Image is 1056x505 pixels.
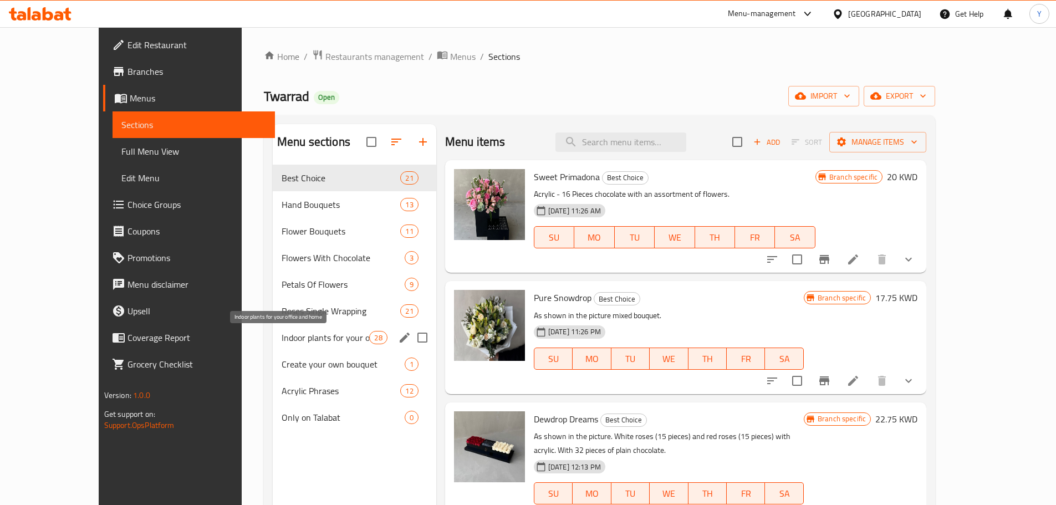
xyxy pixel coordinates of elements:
button: WE [655,226,695,248]
span: 9 [405,279,418,290]
span: SA [769,486,799,502]
button: TH [695,226,735,248]
button: SU [534,348,573,370]
div: Acrylic Phrases [282,384,401,397]
a: Edit menu item [846,374,860,387]
span: Roses Single Wrapping [282,304,401,318]
div: items [405,411,419,424]
span: Pure Snowdrop [534,289,591,306]
button: Manage items [829,132,926,152]
span: Only on Talabat [282,411,405,424]
nav: breadcrumb [264,49,935,64]
div: Best Choice21 [273,165,436,191]
a: Full Menu View [113,138,275,165]
span: Dewdrop Dreams [534,411,598,427]
div: Best Choice [602,171,649,185]
div: Indoor plants for your office and home28edit [273,324,436,351]
div: items [400,304,418,318]
img: Sweet Primadona [454,169,525,240]
span: Indoor plants for your office and home [282,331,370,344]
span: Create your own bouquet [282,358,405,371]
div: items [400,225,418,238]
div: Menu-management [728,7,796,21]
div: Flowers With Chocolate [282,251,405,264]
span: Twarrad [264,84,309,109]
span: Best Choice [603,171,648,184]
p: Acrylic - 16 Pieces chocolate with an assortment of flowers. [534,187,815,201]
a: Branches [103,58,275,85]
a: Edit Restaurant [103,32,275,58]
span: 3 [405,253,418,263]
span: Hand Bouquets [282,198,401,211]
button: TU [611,348,650,370]
span: TH [693,351,722,367]
button: MO [573,348,611,370]
button: FR [735,226,775,248]
button: sort-choices [759,246,785,273]
div: Best Choice [600,414,647,427]
span: Menus [130,91,266,105]
span: Sort sections [383,129,410,155]
div: items [405,251,419,264]
div: Flower Bouquets11 [273,218,436,244]
span: Menus [450,50,476,63]
button: FR [727,348,765,370]
span: 21 [401,173,417,183]
svg: Show Choices [902,374,915,387]
a: Coverage Report [103,324,275,351]
span: TU [616,351,645,367]
h6: 22.75 KWD [875,411,917,427]
button: delete [869,368,895,394]
span: Best Choice [594,293,640,305]
input: search [555,132,686,152]
span: SU [539,486,568,502]
div: Acrylic Phrases12 [273,378,436,404]
span: Edit Menu [121,171,266,185]
div: Flower Bouquets [282,225,401,238]
button: edit [396,329,413,346]
span: 28 [370,333,386,343]
button: Branch-specific-item [811,368,838,394]
button: import [788,86,859,106]
span: Edit Restaurant [127,38,266,52]
span: export [873,89,926,103]
span: 12 [401,386,417,396]
span: MO [577,351,606,367]
a: Choice Groups [103,191,275,218]
button: FR [727,482,765,504]
a: Upsell [103,298,275,324]
span: Promotions [127,251,266,264]
span: Branch specific [825,172,882,182]
img: Dewdrop Dreams [454,411,525,482]
span: TU [616,486,645,502]
span: Select section [726,130,749,154]
span: TU [619,229,650,246]
div: Flowers With Chocolate3 [273,244,436,271]
span: Grocery Checklist [127,358,266,371]
div: Petals Of Flowers [282,278,405,291]
button: SA [775,226,815,248]
span: FR [731,486,761,502]
button: Branch-specific-item [811,246,838,273]
span: TH [693,486,722,502]
div: items [405,358,419,371]
span: WE [654,351,683,367]
span: Get support on: [104,407,155,421]
span: Manage items [838,135,917,149]
nav: Menu sections [273,160,436,435]
button: Add section [410,129,436,155]
div: items [400,198,418,211]
span: Open [314,93,339,102]
span: SU [539,351,568,367]
span: Coverage Report [127,331,266,344]
button: sort-choices [759,368,785,394]
span: [DATE] 11:26 PM [544,327,605,337]
button: show more [895,368,922,394]
svg: Show Choices [902,253,915,266]
button: TH [688,348,727,370]
span: Sweet Primadona [534,169,600,185]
